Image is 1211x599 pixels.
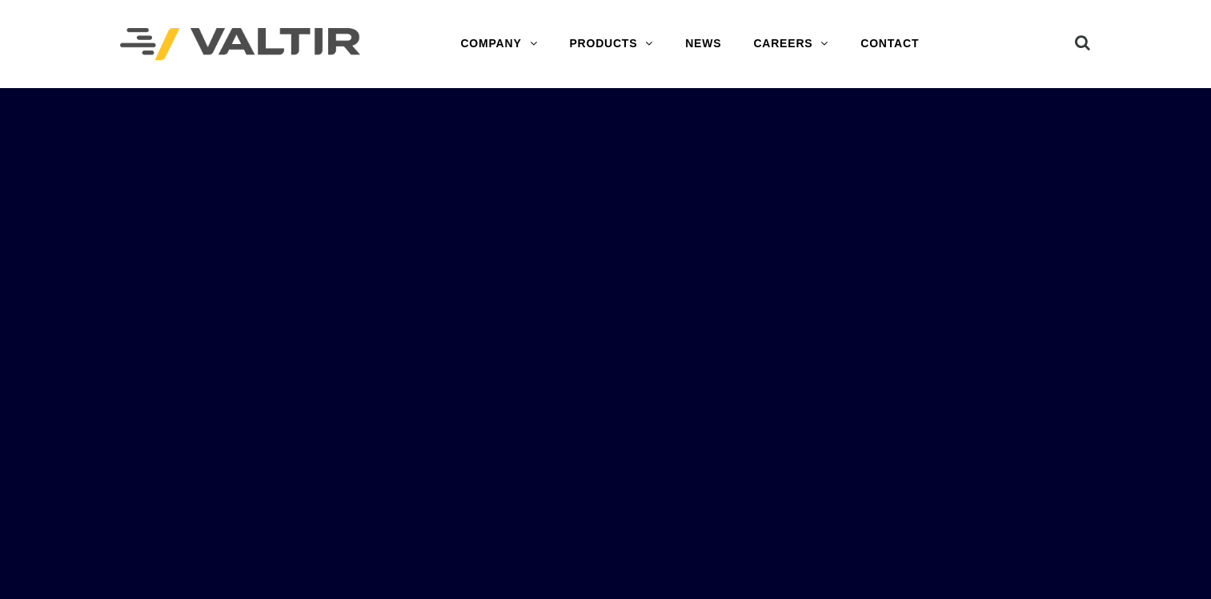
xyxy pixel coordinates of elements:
a: CONTACT [844,28,935,60]
a: NEWS [669,28,737,60]
a: CAREERS [737,28,844,60]
a: COMPANY [444,28,553,60]
a: PRODUCTS [553,28,669,60]
img: Valtir [120,28,360,61]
